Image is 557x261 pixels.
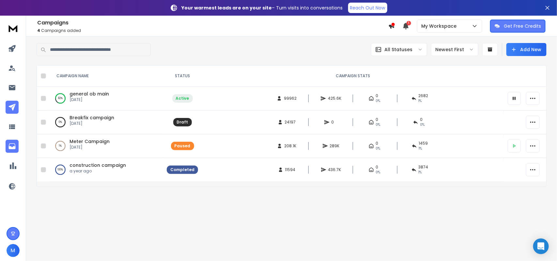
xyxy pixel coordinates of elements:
a: Breakfix campaign [70,114,114,121]
span: 2682 [419,93,428,98]
div: Paused [175,143,191,149]
p: 1 % [59,143,62,149]
span: 0% [420,122,425,127]
a: Meter Campaign [70,138,110,145]
span: 0 [420,117,423,122]
span: 3874 [419,165,428,170]
p: My Workspace [421,23,459,29]
p: 82 % [58,95,63,102]
p: 0 % [59,119,62,125]
span: 0 [376,141,379,146]
td: 1%Meter Campaign[DATE] [49,134,163,158]
span: 289K [330,143,340,149]
span: 1 % [419,146,422,151]
span: 0% [376,146,380,151]
strong: Your warmest leads are on your site [182,5,272,11]
td: 0%Breakfix campaign[DATE] [49,110,163,134]
span: 1459 [419,141,428,146]
th: CAMPAIGN STATS [202,65,504,87]
p: 100 % [58,167,63,173]
img: logo [7,22,20,34]
span: 208.1K [284,143,296,149]
a: Reach Out Now [348,3,387,13]
td: 82%general ob main[DATE] [49,87,163,110]
p: – Turn visits into conversations [182,5,343,11]
p: Campaigns added [37,28,388,33]
p: Get Free Credits [504,23,541,29]
span: 0% [376,170,380,175]
span: 24197 [285,120,296,125]
th: STATUS [163,65,202,87]
span: 436.7K [328,167,341,172]
div: Open Intercom Messenger [533,239,549,254]
span: 1 % [419,98,422,104]
a: general ob main [70,91,109,97]
td: 100%construction campaigna year ago [49,158,163,182]
button: Add New [506,43,547,56]
span: 0 [376,165,379,170]
div: Active [176,96,189,101]
button: M [7,244,20,257]
button: Newest First [431,43,478,56]
p: [DATE] [70,145,110,150]
button: Get Free Credits [490,20,546,33]
span: 0 [376,93,379,98]
p: All Statuses [384,46,412,53]
a: construction campaign [70,162,126,168]
p: [DATE] [70,121,114,126]
span: 4 [37,28,40,33]
div: Completed [170,167,194,172]
p: Reach Out Now [350,5,385,11]
p: [DATE] [70,97,109,102]
span: 0 [332,120,338,125]
span: 0% [376,98,380,104]
th: CAMPAIGN NAME [49,65,163,87]
span: 11594 [285,167,296,172]
span: 0 [376,117,379,122]
div: Draft [177,120,188,125]
span: 425.6K [328,96,341,101]
p: a year ago [70,168,126,174]
span: 1 [407,21,411,25]
span: 1 % [419,170,422,175]
span: 99962 [284,96,297,101]
span: 0% [376,122,380,127]
h1: Campaigns [37,19,388,27]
